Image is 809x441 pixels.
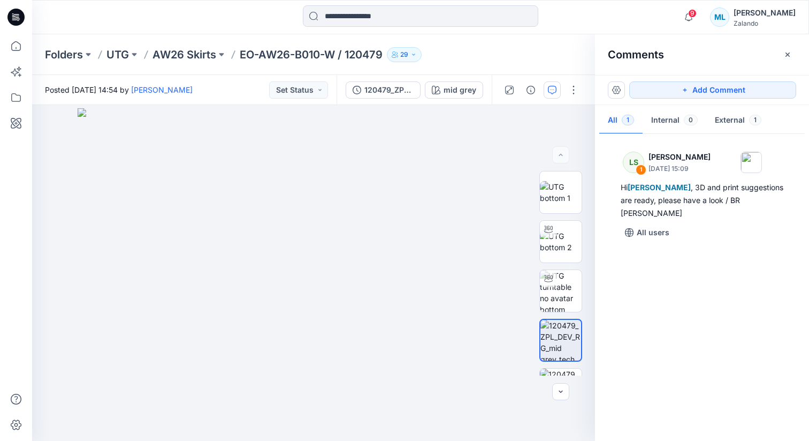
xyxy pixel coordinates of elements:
button: 29 [387,47,422,62]
span: [PERSON_NAME] [628,183,691,192]
button: Internal [643,107,706,134]
div: Hi , 3D and print suggestions are ready, please have a look / BR [PERSON_NAME] [621,181,783,220]
img: UTG bottom 2 [540,230,582,253]
div: [PERSON_NAME] [734,6,796,19]
span: 9 [688,9,697,18]
img: 120479_ZPL_DEV_RG_mid grey_tech [540,320,581,361]
img: 120479_ZPL_DEV_RG_mid grey_mc [540,369,582,410]
span: 1 [749,115,761,125]
p: All users [637,226,669,239]
div: mid grey [444,84,476,96]
p: EO-AW26-B010-W / 120479 [240,47,383,62]
a: Folders [45,47,83,62]
button: All users [621,224,674,241]
div: LS [623,152,644,173]
span: 0 [684,115,698,125]
p: 29 [400,49,408,61]
p: [PERSON_NAME] [648,151,711,163]
button: External [706,107,770,134]
button: All [599,107,643,134]
p: [DATE] 15:09 [648,163,711,174]
span: 1 [622,115,634,125]
a: [PERSON_NAME] [131,85,193,94]
button: Add Comment [629,81,796,99]
h2: Comments [608,48,664,61]
div: ML [710,8,729,27]
button: 120479_ZPL_DEV [346,81,421,99]
img: eyJhbGciOiJIUzI1NiIsImtpZCI6IjAiLCJzbHQiOiJzZXMiLCJ0eXAiOiJKV1QifQ.eyJkYXRhIjp7InR5cGUiOiJzdG9yYW... [78,108,549,441]
div: Zalando [734,19,796,27]
button: mid grey [425,81,483,99]
button: Details [522,81,539,99]
a: AW26 Skirts [152,47,216,62]
img: UTG turntable no avatar bottom [540,270,582,312]
div: 1 [636,165,646,175]
a: UTG [106,47,129,62]
div: 120479_ZPL_DEV [364,84,414,96]
img: UTG bottom 1 [540,181,582,204]
span: Posted [DATE] 14:54 by [45,84,193,95]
